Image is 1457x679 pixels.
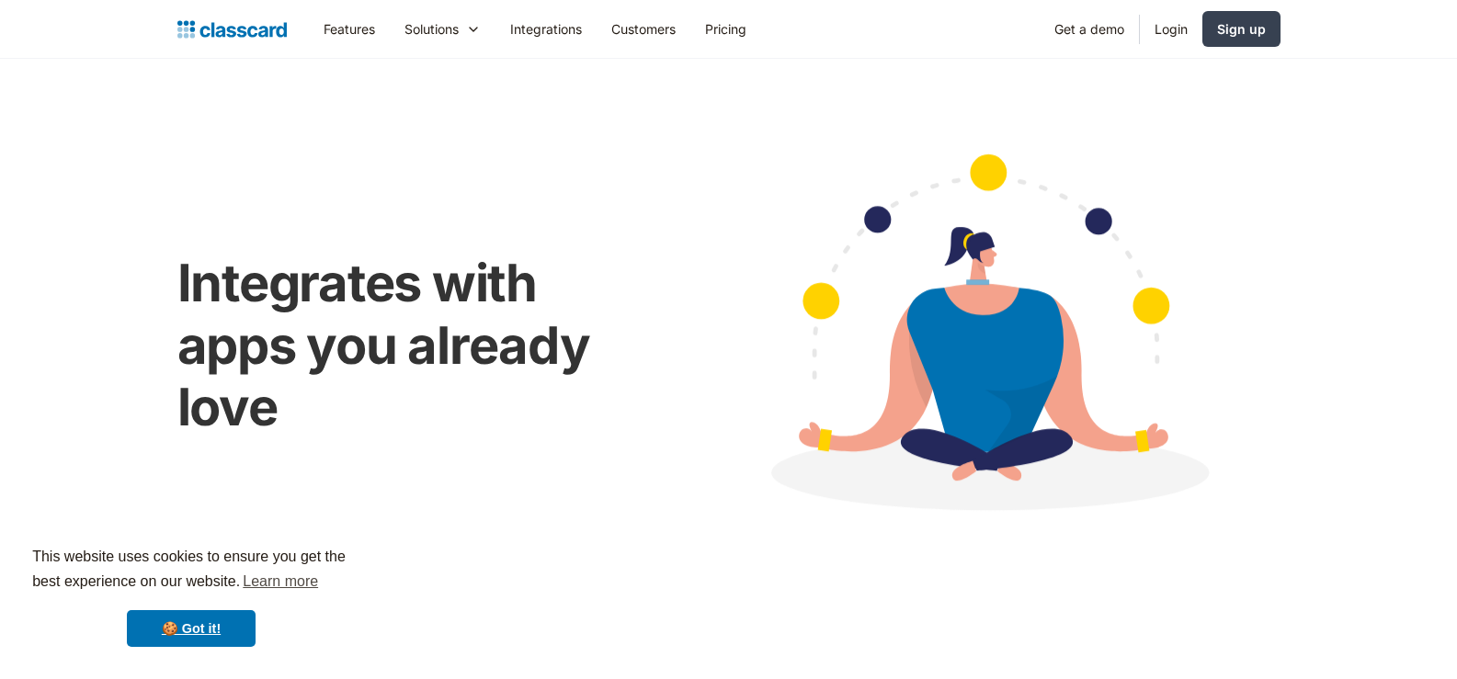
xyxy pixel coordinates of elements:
[597,8,690,50] a: Customers
[690,8,761,50] a: Pricing
[1202,11,1281,47] a: Sign up
[15,528,368,664] div: cookieconsent
[1217,19,1266,39] div: Sign up
[240,568,321,595] a: learn more about cookies
[177,253,655,438] h1: Integrates with apps you already love
[32,546,350,595] span: This website uses cookies to ensure you get the best experience on our website.
[404,19,459,39] div: Solutions
[127,610,256,647] a: dismiss cookie message
[1140,8,1202,50] a: Login
[177,17,287,42] a: home
[1040,8,1139,50] a: Get a demo
[691,119,1281,560] img: Cartoon image showing connected apps
[495,8,597,50] a: Integrations
[390,8,495,50] div: Solutions
[309,8,390,50] a: Features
